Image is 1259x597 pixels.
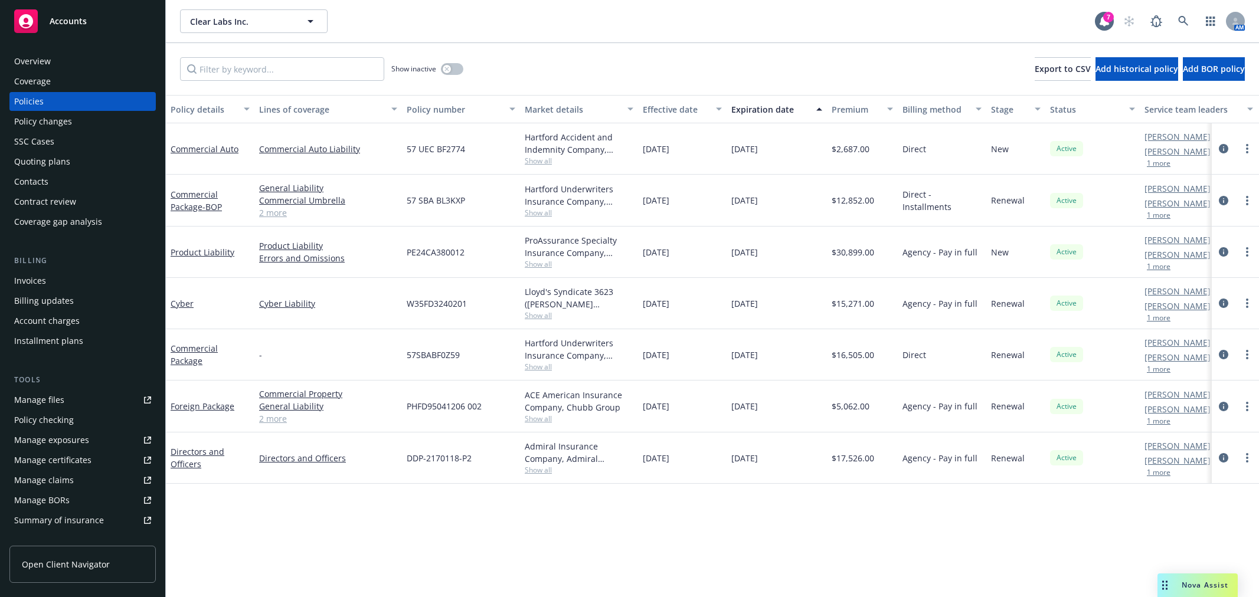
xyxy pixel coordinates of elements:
[643,297,669,310] span: [DATE]
[171,247,234,258] a: Product Liability
[9,255,156,267] div: Billing
[1240,347,1254,362] a: more
[259,252,397,264] a: Errors and Omissions
[407,452,472,464] span: DDP-2170118-P2
[171,298,194,309] a: Cyber
[1055,195,1078,206] span: Active
[1172,9,1195,33] a: Search
[9,112,156,131] a: Policy changes
[9,311,156,330] a: Account charges
[1217,142,1231,156] a: circleInformation
[9,92,156,111] a: Policies
[171,103,237,116] div: Policy details
[9,152,156,171] a: Quoting plans
[1183,57,1245,81] button: Add BOR policy
[991,400,1025,412] span: Renewal
[9,431,156,450] a: Manage exposures
[1144,403,1211,415] a: [PERSON_NAME]
[1240,451,1254,465] a: more
[832,194,874,206] span: $12,852.00
[407,297,467,310] span: W35FD3240201
[14,271,46,290] div: Invoices
[1096,57,1178,81] button: Add historical policy
[525,310,633,320] span: Show all
[643,246,669,258] span: [DATE]
[832,297,874,310] span: $15,271.00
[525,286,633,310] div: Lloyd's Syndicate 3623 ([PERSON_NAME] [PERSON_NAME] Limited), [PERSON_NAME] Group, RT Specialty I...
[9,291,156,310] a: Billing updates
[1240,245,1254,259] a: more
[520,95,638,123] button: Market details
[1147,263,1170,270] button: 1 more
[14,511,104,530] div: Summary of insurance
[407,400,482,412] span: PHFD95041206 002
[14,52,51,71] div: Overview
[1147,314,1170,322] button: 1 more
[14,311,80,330] div: Account charges
[525,465,633,475] span: Show all
[525,183,633,208] div: Hartford Underwriters Insurance Company, Hartford Insurance Group
[259,182,397,194] a: General Liability
[902,400,977,412] span: Agency - Pay in full
[9,332,156,350] a: Installment plans
[525,337,633,362] div: Hartford Underwriters Insurance Company, Hartford Insurance Group
[14,491,70,510] div: Manage BORs
[731,103,809,116] div: Expiration date
[986,95,1045,123] button: Stage
[1144,439,1211,452] a: [PERSON_NAME]
[991,194,1025,206] span: Renewal
[902,188,982,213] span: Direct - Installments
[171,189,222,212] a: Commercial Package
[1157,573,1238,597] button: Nova Assist
[1183,63,1245,74] span: Add BOR policy
[902,452,977,464] span: Agency - Pay in full
[50,17,87,26] span: Accounts
[1199,9,1222,33] a: Switch app
[991,297,1025,310] span: Renewal
[407,103,502,116] div: Policy number
[1144,130,1211,143] a: [PERSON_NAME]
[1144,351,1211,363] a: [PERSON_NAME]
[1217,399,1231,414] a: circleInformation
[9,451,156,470] a: Manage certificates
[1055,452,1078,463] span: Active
[832,143,869,155] span: $2,687.00
[407,246,465,258] span: PE24CA380012
[1240,399,1254,414] a: more
[259,297,397,310] a: Cyber Liability
[525,259,633,269] span: Show all
[643,103,709,116] div: Effective date
[643,194,669,206] span: [DATE]
[1217,193,1231,208] a: circleInformation
[902,246,977,258] span: Agency - Pay in full
[9,52,156,71] a: Overview
[1144,234,1211,246] a: [PERSON_NAME]
[14,531,90,550] div: Policy AI ingestions
[1144,336,1211,349] a: [PERSON_NAME]
[1217,451,1231,465] a: circleInformation
[259,400,397,412] a: General Liability
[525,103,620,116] div: Market details
[180,57,384,81] input: Filter by keyword...
[1147,366,1170,373] button: 1 more
[1144,197,1211,209] a: [PERSON_NAME]
[727,95,827,123] button: Expiration date
[9,471,156,490] a: Manage claims
[9,212,156,231] a: Coverage gap analysis
[14,411,74,429] div: Policy checking
[1240,296,1254,310] a: more
[525,234,633,259] div: ProAssurance Specialty Insurance Company, Medmarc
[1147,160,1170,167] button: 1 more
[731,143,758,155] span: [DATE]
[832,452,874,464] span: $17,526.00
[259,388,397,400] a: Commercial Property
[1144,103,1240,116] div: Service team leaders
[832,103,880,116] div: Premium
[1055,349,1078,360] span: Active
[1147,469,1170,476] button: 1 more
[638,95,727,123] button: Effective date
[1055,401,1078,412] span: Active
[9,72,156,91] a: Coverage
[902,143,926,155] span: Direct
[14,391,64,409] div: Manage files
